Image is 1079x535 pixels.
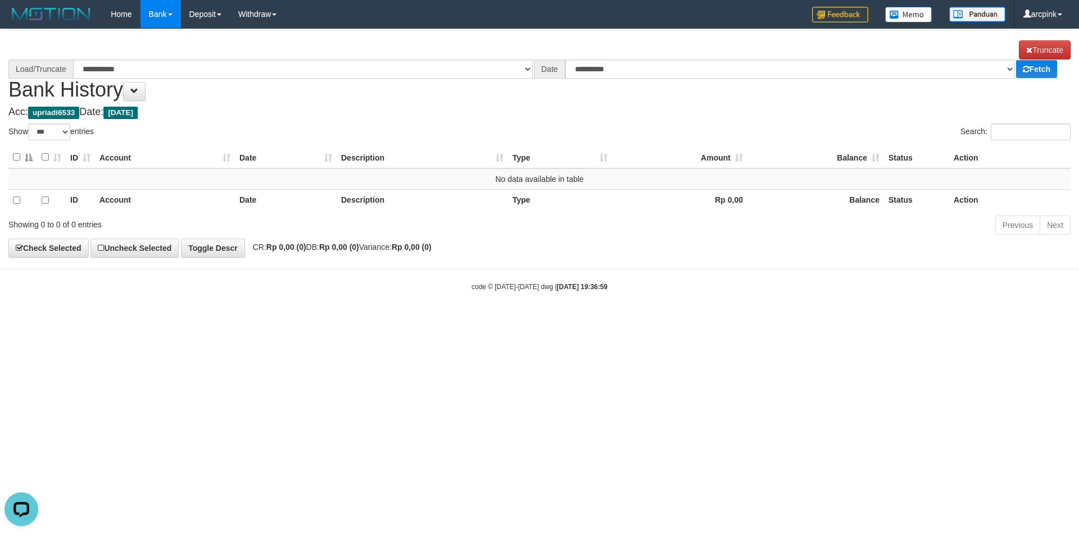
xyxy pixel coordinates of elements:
th: Description: activate to sort column ascending [337,147,508,168]
strong: [DATE] 19:36:59 [557,283,607,291]
td: No data available in table [8,168,1071,190]
a: Uncheck Selected [90,239,179,258]
th: Amount: activate to sort column ascending [612,147,747,168]
strong: Rp 0,00 (0) [266,243,306,252]
th: : activate to sort column ascending [37,147,66,168]
strong: Rp 0,00 (0) [392,243,432,252]
th: Status [884,147,949,168]
a: Check Selected [8,239,89,258]
th: Status [884,189,949,211]
div: Showing 0 to 0 of 0 entries [8,214,441,230]
th: Type: activate to sort column ascending [508,147,612,168]
th: Date [235,189,337,211]
th: Action [949,189,1071,211]
th: Rp 0,00 [612,189,747,211]
span: upriadi6533 [28,107,79,119]
h4: Acc: Date: [8,107,1071,118]
img: Feedback.jpg [812,7,868,22]
label: Show entries [8,124,94,140]
th: Account: activate to sort column ascending [95,147,235,168]
img: panduan.png [949,7,1005,22]
th: ID [66,189,95,211]
strong: Rp 0,00 (0) [319,243,359,252]
th: Description [337,189,508,211]
div: Date [534,60,565,79]
a: Toggle Descr [181,239,245,258]
span: CR: DB: Variance: [247,243,432,252]
input: Search: [991,124,1071,140]
a: Next [1040,216,1071,235]
a: Truncate [1019,40,1071,60]
th: Type [508,189,612,211]
th: ID: activate to sort column ascending [66,147,95,168]
img: Button%20Memo.svg [885,7,932,22]
th: Account [95,189,235,211]
select: Showentries [28,124,70,140]
small: code © [DATE]-[DATE] dwg | [472,283,607,291]
a: Fetch [1016,60,1057,78]
th: Balance: activate to sort column ascending [747,147,884,168]
label: Search: [960,124,1071,140]
button: Open LiveChat chat widget [4,4,38,38]
th: : activate to sort column descending [8,147,37,168]
th: Balance [747,189,884,211]
h1: Bank History [8,40,1071,101]
div: Load/Truncate [8,60,73,79]
a: Previous [995,216,1040,235]
th: Action [949,147,1071,168]
th: Date: activate to sort column ascending [235,147,337,168]
img: MOTION_logo.png [8,6,94,22]
span: [DATE] [103,107,138,119]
